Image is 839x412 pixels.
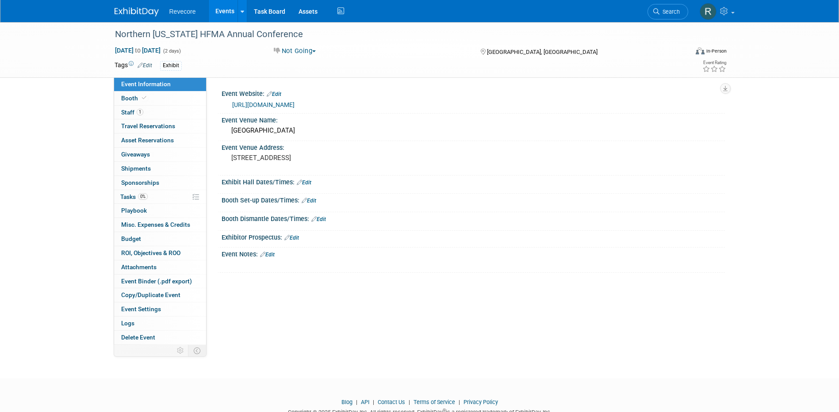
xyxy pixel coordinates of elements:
[121,278,192,285] span: Event Binder (.pdf export)
[700,3,716,20] img: Rachael Sires
[222,114,725,125] div: Event Venue Name:
[162,48,181,54] span: (2 days)
[121,80,171,88] span: Event Information
[134,47,142,54] span: to
[112,27,675,42] div: Northern [US_STATE] HFMA Annual Conference
[114,106,206,119] a: Staff1
[636,46,727,59] div: Event Format
[121,334,155,341] span: Delete Event
[228,124,718,137] div: [GEOGRAPHIC_DATA]
[188,345,206,356] td: Toggle Event Tabs
[121,263,157,271] span: Attachments
[114,288,206,302] a: Copy/Duplicate Event
[114,218,206,232] a: Misc. Expenses & Credits
[121,207,147,214] span: Playbook
[406,399,412,405] span: |
[114,176,206,190] a: Sponsorships
[160,61,182,70] div: Exhibit
[121,137,174,144] span: Asset Reservations
[114,119,206,133] a: Travel Reservations
[271,46,319,56] button: Not Going
[222,231,725,242] div: Exhibitor Prospectus:
[138,193,148,200] span: 0%
[114,77,206,91] a: Event Information
[114,92,206,105] a: Booth
[115,8,159,16] img: ExhibitDay
[456,399,462,405] span: |
[222,248,725,259] div: Event Notes:
[121,95,148,102] span: Booth
[121,109,143,116] span: Staff
[114,134,206,147] a: Asset Reservations
[114,260,206,274] a: Attachments
[121,179,159,186] span: Sponsorships
[222,175,725,187] div: Exhibit Hall Dates/Times:
[302,198,316,204] a: Edit
[114,162,206,175] a: Shipments
[371,399,376,405] span: |
[121,291,180,298] span: Copy/Duplicate Event
[659,8,680,15] span: Search
[142,95,146,100] i: Booth reservation complete
[121,320,134,327] span: Logs
[114,331,206,344] a: Delete Event
[647,4,688,19] a: Search
[297,179,311,186] a: Edit
[414,399,455,405] a: Terms of Service
[354,399,360,405] span: |
[121,249,180,256] span: ROI, Objectives & ROO
[361,399,369,405] a: API
[487,49,598,55] span: [GEOGRAPHIC_DATA], [GEOGRAPHIC_DATA]
[173,345,188,356] td: Personalize Event Tab Strip
[222,212,725,224] div: Booth Dismantle Dates/Times:
[114,275,206,288] a: Event Binder (.pdf export)
[115,61,152,71] td: Tags
[702,61,726,65] div: Event Rating
[378,399,405,405] a: Contact Us
[114,246,206,260] a: ROI, Objectives & ROO
[121,151,150,158] span: Giveaways
[137,109,143,115] span: 1
[121,122,175,130] span: Travel Reservations
[696,47,705,54] img: Format-Inperson.png
[222,141,725,152] div: Event Venue Address:
[267,91,281,97] a: Edit
[114,302,206,316] a: Event Settings
[121,221,190,228] span: Misc. Expenses & Credits
[114,232,206,246] a: Budget
[260,252,275,258] a: Edit
[341,399,352,405] a: Blog
[706,48,727,54] div: In-Person
[222,194,725,205] div: Booth Set-up Dates/Times:
[284,235,299,241] a: Edit
[114,190,206,204] a: Tasks0%
[231,154,421,162] pre: [STREET_ADDRESS]
[121,235,141,242] span: Budget
[114,148,206,161] a: Giveaways
[464,399,498,405] a: Privacy Policy
[232,101,295,108] a: [URL][DOMAIN_NAME]
[120,193,148,200] span: Tasks
[138,62,152,69] a: Edit
[114,204,206,217] a: Playbook
[222,87,725,99] div: Event Website:
[115,46,161,54] span: [DATE] [DATE]
[169,8,196,15] span: Revecore
[114,317,206,330] a: Logs
[311,216,326,222] a: Edit
[121,305,161,313] span: Event Settings
[121,165,151,172] span: Shipments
